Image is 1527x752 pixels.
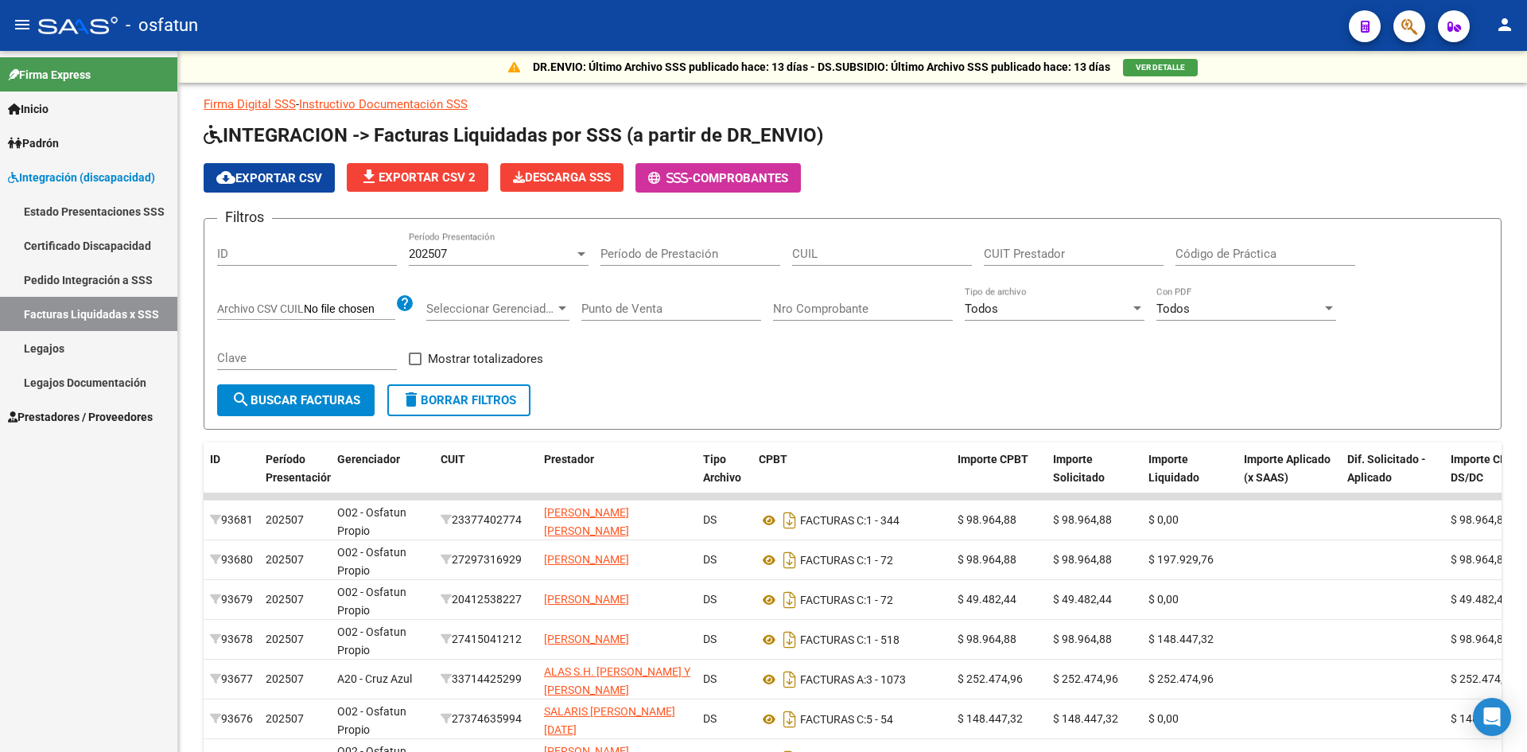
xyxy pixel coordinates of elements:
span: DS [703,593,717,606]
div: 5 - 54 [759,707,945,732]
span: $ 98.964,88 [958,633,1016,645]
span: $ 148.447,32 [1148,633,1214,645]
span: Prestador [544,453,594,466]
span: $ 49.482,44 [1451,593,1510,606]
span: $ 98.964,88 [1053,513,1112,526]
div: 27297316929 [441,551,531,569]
span: $ 252.474,96 [1451,672,1516,685]
i: Descargar documento [779,587,800,613]
span: O02 - Osfatun Propio [337,546,406,577]
datatable-header-cell: Importe Liquidado [1142,442,1238,512]
div: 93677 [210,670,253,688]
button: Exportar CSV [204,163,335,193]
span: $ 197.929,76 [1148,553,1214,566]
span: ALAS S.H. [PERSON_NAME] Y [PERSON_NAME] [544,665,690,696]
div: 93680 [210,551,253,569]
span: 202507 [266,712,304,725]
a: Firma Digital SSS [204,97,296,111]
span: Buscar Facturas [231,393,360,407]
div: 27415041212 [441,630,531,649]
span: 202507 [409,247,447,261]
div: 33714425299 [441,670,531,688]
span: Importe CPBT DS/DC [1451,453,1521,484]
span: A20 - Cruz Azul [337,672,412,685]
span: [PERSON_NAME] [544,553,629,566]
span: DS [703,712,717,725]
span: DS [703,672,717,685]
div: 93679 [210,590,253,609]
span: Firma Express [8,66,91,84]
span: $ 0,00 [1148,593,1179,606]
span: Todos [1156,302,1190,316]
div: Open Intercom Messenger [1473,698,1511,736]
span: $ 98.964,88 [1053,633,1112,645]
span: DS [703,633,717,645]
span: Borrar Filtros [402,393,516,407]
button: Exportar CSV 2 [347,163,488,192]
datatable-header-cell: Importe Aplicado (x SAAS) [1238,442,1341,512]
span: $ 252.474,96 [1053,672,1118,685]
p: DR.ENVIO: Último Archivo SSS publicado hace: 13 días - DS.SUBSIDIO: Último Archivo SSS publicado ... [533,58,1110,76]
div: 93676 [210,710,253,728]
span: CPBT [759,453,787,466]
div: 1 - 72 [759,587,945,613]
span: O02 - Osfatun Propio [337,625,406,657]
div: 93681 [210,511,253,529]
span: Todos [965,302,998,316]
span: INTEGRACION -> Facturas Liquidadas por SSS (a partir de DR_ENVIO) [204,124,823,146]
span: $ 98.964,88 [958,513,1016,526]
datatable-header-cell: Gerenciador [331,442,434,512]
datatable-header-cell: Dif. Solicitado - Aplicado [1341,442,1444,512]
span: Padrón [8,134,59,152]
button: Buscar Facturas [217,384,375,416]
span: FACTURAS C: [800,554,866,567]
datatable-header-cell: CPBT [752,442,951,512]
span: [PERSON_NAME] [PERSON_NAME] [544,506,629,537]
span: $ 252.474,96 [958,672,1023,685]
span: FACTURAS A: [800,673,866,686]
span: FACTURAS C: [800,514,866,527]
app-download-masive: Descarga masiva de comprobantes (adjuntos) [500,163,624,193]
div: 3 - 1073 [759,667,945,692]
span: 202507 [266,553,304,566]
span: $ 148.447,32 [1053,712,1118,725]
mat-icon: delete [402,390,421,409]
span: SALARIS [PERSON_NAME][DATE] [544,705,675,736]
span: 202507 [266,672,304,685]
div: 27374635994 [441,710,531,728]
span: Seleccionar Gerenciador [426,302,555,316]
mat-icon: cloud_download [216,168,235,187]
span: [PERSON_NAME] [544,633,629,645]
span: CUIT [441,453,465,466]
span: $ 252.474,96 [1148,672,1214,685]
datatable-header-cell: Tipo Archivo [697,442,752,512]
div: 23377402774 [441,511,531,529]
datatable-header-cell: ID [204,442,259,512]
span: $ 98.964,88 [1451,633,1510,645]
i: Descargar documento [779,627,800,653]
span: Integración (discapacidad) [8,169,155,186]
span: FACTURAS C: [800,594,866,606]
span: VER DETALLE [1136,63,1185,72]
span: Gerenciador [337,453,400,466]
i: Descargar documento [779,707,800,732]
h3: Filtros [217,206,272,228]
i: Descargar documento [779,508,800,533]
datatable-header-cell: Prestador [538,442,697,512]
datatable-header-cell: Importe Solicitado [1047,442,1142,512]
button: Borrar Filtros [387,384,530,416]
span: DS [703,553,717,566]
span: Tipo Archivo [703,453,741,484]
span: O02 - Osfatun Propio [337,506,406,537]
div: 1 - 344 [759,508,945,533]
span: Período Presentación [266,453,333,484]
mat-icon: file_download [359,167,379,186]
span: 202507 [266,513,304,526]
div: 20412538227 [441,590,531,609]
button: Descarga SSS [500,163,624,192]
span: Exportar CSV 2 [359,170,476,185]
span: Dif. Solicitado - Aplicado [1347,453,1426,484]
span: Archivo CSV CUIL [217,302,304,315]
button: VER DETALLE [1123,59,1198,76]
p: - [204,95,1502,113]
